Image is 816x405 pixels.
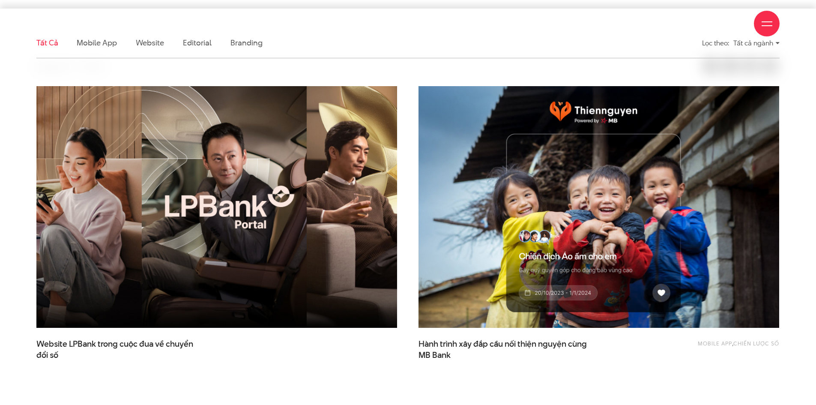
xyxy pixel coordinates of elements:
[36,350,58,361] span: đổi số
[698,339,732,347] a: Mobile app
[733,339,779,347] a: Chiến lược số
[418,339,590,360] span: Hành trình xây đắp cầu nối thiện nguyện cùng
[18,74,415,340] img: LPBank portal
[418,86,779,328] img: thumb
[635,339,779,356] div: ,
[36,339,208,360] a: Website LPBank trong cuộc đua về chuyểnđổi số
[36,339,208,360] span: Website LPBank trong cuộc đua về chuyển
[418,339,590,360] a: Hành trình xây đắp cầu nối thiện nguyện cùngMB Bank
[418,350,451,361] span: MB Bank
